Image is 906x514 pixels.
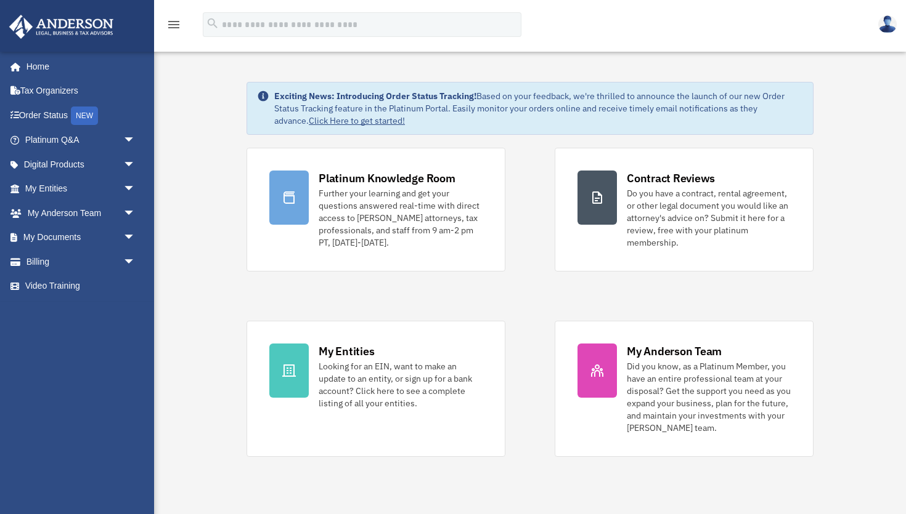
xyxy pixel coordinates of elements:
div: NEW [71,106,98,125]
a: Click Here to get started! [309,115,405,126]
span: arrow_drop_down [123,177,148,202]
img: User Pic [878,15,897,33]
a: My Entities Looking for an EIN, want to make an update to an entity, or sign up for a bank accoun... [247,321,505,457]
div: Did you know, as a Platinum Member, you have an entire professional team at your disposal? Get th... [627,360,791,434]
a: Contract Reviews Do you have a contract, rental agreement, or other legal document you would like... [555,148,814,271]
a: My Anderson Team Did you know, as a Platinum Member, you have an entire professional team at your... [555,321,814,457]
a: My Documentsarrow_drop_down [9,225,154,250]
div: Contract Reviews [627,171,715,186]
a: menu [166,22,181,32]
strong: Exciting News: Introducing Order Status Tracking! [274,90,476,102]
span: arrow_drop_down [123,225,148,251]
a: Billingarrow_drop_down [9,249,154,274]
div: Platinum Knowledge Room [319,171,455,186]
span: arrow_drop_down [123,152,148,177]
a: Platinum Q&Aarrow_drop_down [9,128,154,153]
a: My Entitiesarrow_drop_down [9,177,154,201]
a: Platinum Knowledge Room Further your learning and get your questions answered real-time with dire... [247,148,505,271]
div: My Anderson Team [627,343,722,359]
a: Video Training [9,274,154,299]
a: Digital Productsarrow_drop_down [9,152,154,177]
a: My Anderson Teamarrow_drop_down [9,201,154,225]
a: Tax Organizers [9,79,154,103]
span: arrow_drop_down [123,201,148,226]
div: My Entities [319,343,374,359]
div: Do you have a contract, rental agreement, or other legal document you would like an attorney's ad... [627,187,791,249]
img: Anderson Advisors Platinum Portal [6,15,117,39]
span: arrow_drop_down [123,128,148,153]
a: Order StatusNEW [9,103,154,128]
div: Based on your feedback, we're thrilled to announce the launch of our new Order Status Tracking fe... [274,90,803,127]
a: Home [9,54,148,79]
div: Looking for an EIN, want to make an update to an entity, or sign up for a bank account? Click her... [319,360,483,409]
span: arrow_drop_down [123,249,148,275]
i: menu [166,17,181,32]
div: Further your learning and get your questions answered real-time with direct access to [PERSON_NAM... [319,187,483,249]
i: search [206,17,219,30]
